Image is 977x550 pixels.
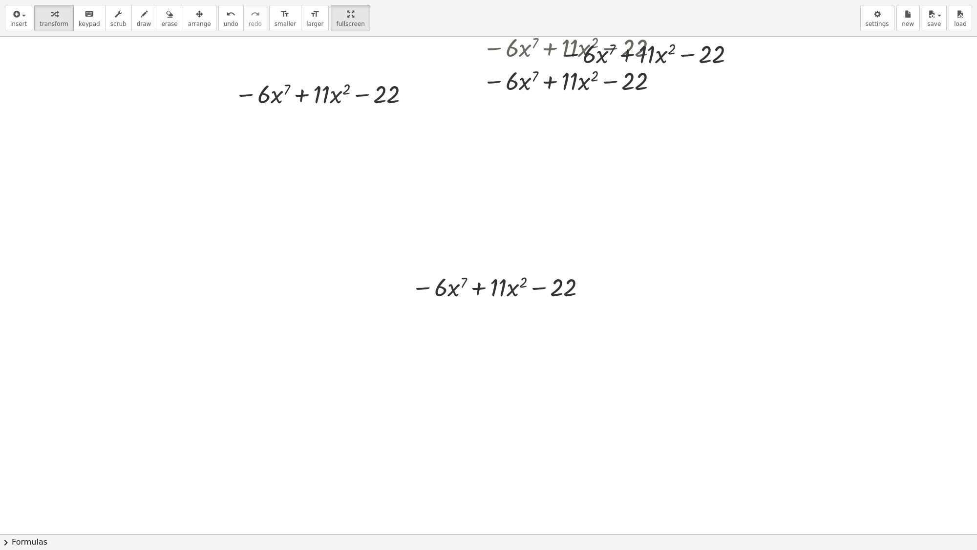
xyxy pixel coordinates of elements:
span: settings [866,21,889,27]
span: erase [161,21,177,27]
span: smaller [275,21,296,27]
button: format_sizesmaller [269,5,301,31]
button: fullscreen [331,5,370,31]
button: keyboardkeypad [73,5,106,31]
button: format_sizelarger [301,5,329,31]
span: new [902,21,914,27]
button: erase [156,5,183,31]
button: undoundo [218,5,244,31]
button: save [922,5,947,31]
i: redo [251,8,260,20]
button: redoredo [243,5,267,31]
span: undo [224,21,238,27]
i: keyboard [85,8,94,20]
span: save [927,21,941,27]
span: scrub [110,21,127,27]
button: settings [860,5,894,31]
span: arrange [188,21,211,27]
span: insert [10,21,27,27]
button: load [949,5,972,31]
i: format_size [310,8,319,20]
span: fullscreen [336,21,364,27]
span: redo [249,21,262,27]
span: load [954,21,967,27]
i: format_size [280,8,290,20]
button: scrub [105,5,132,31]
span: larger [306,21,323,27]
span: draw [137,21,151,27]
button: arrange [183,5,216,31]
i: undo [226,8,235,20]
button: draw [131,5,157,31]
button: insert [5,5,32,31]
span: keypad [79,21,100,27]
button: transform [34,5,74,31]
button: new [896,5,920,31]
span: transform [40,21,68,27]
